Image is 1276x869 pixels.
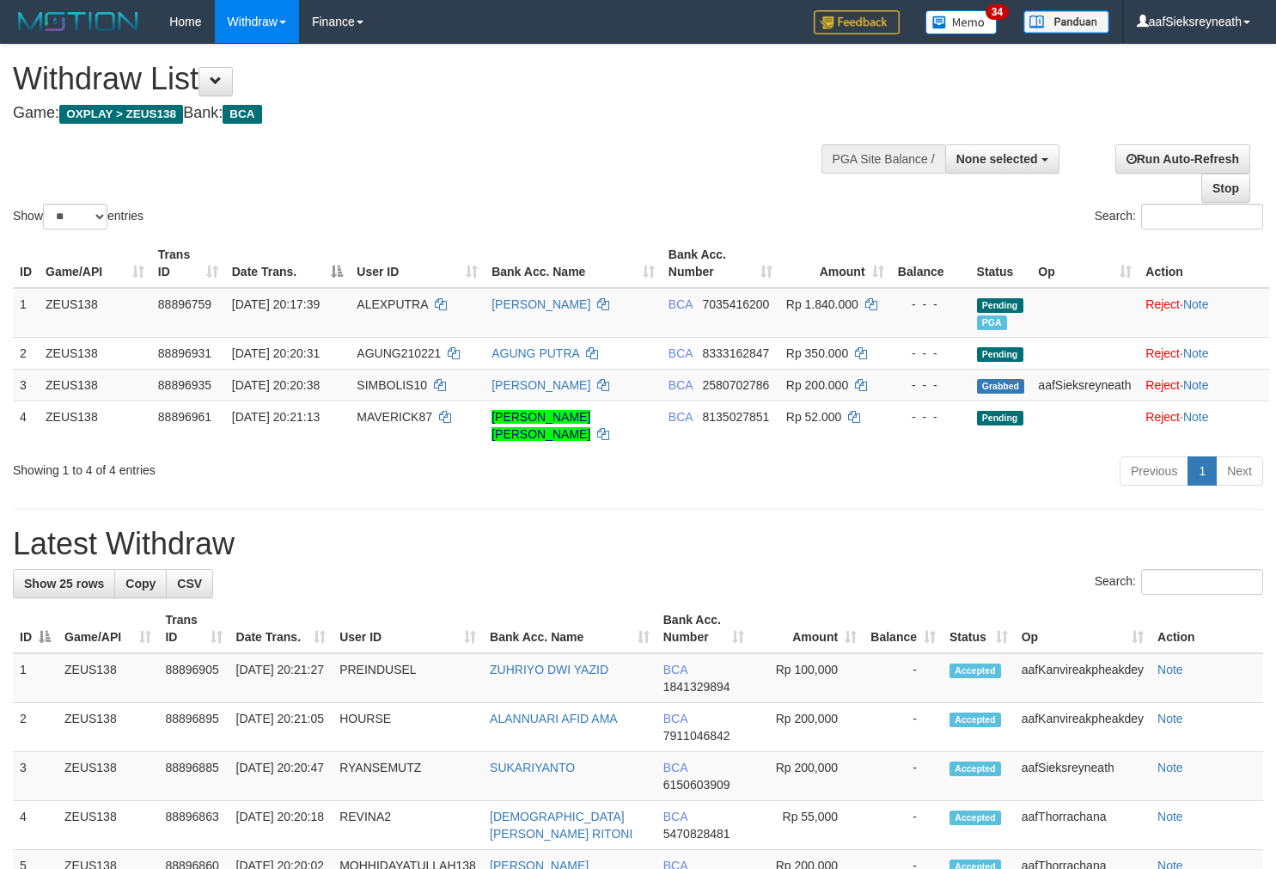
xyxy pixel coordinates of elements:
img: MOTION_logo.png [13,9,143,34]
a: CSV [166,569,213,598]
a: [PERSON_NAME] [491,378,590,392]
span: Accepted [949,664,1001,678]
span: Copy 6150603909 to clipboard [663,778,730,792]
td: - [864,653,943,703]
th: Status: activate to sort column ascending [943,604,1015,653]
a: AGUNG PUTRA [491,346,579,360]
th: Trans ID: activate to sort column ascending [151,239,225,288]
th: Op: activate to sort column ascending [1015,604,1151,653]
span: 88896961 [158,410,211,424]
td: PREINDUSEL [333,653,483,703]
span: Pending [977,298,1023,313]
td: [DATE] 20:20:18 [229,801,333,850]
td: aafKanvireakpheakdey [1015,653,1151,703]
span: SIMBOLIS10 [357,378,427,392]
td: 2 [13,337,39,369]
th: ID: activate to sort column descending [13,604,58,653]
a: ALANNUARI AFID AMA [490,712,618,725]
span: [DATE] 20:17:39 [232,297,320,311]
span: Rp 1.840.000 [786,297,858,311]
span: [DATE] 20:20:38 [232,378,320,392]
td: 88896885 [158,752,229,801]
span: BCA [669,410,693,424]
th: Amount: activate to sort column ascending [751,604,864,653]
span: BCA [669,297,693,311]
th: User ID: activate to sort column ascending [350,239,485,288]
td: · [1139,369,1269,401]
td: 2 [13,703,58,752]
td: [DATE] 20:20:47 [229,752,333,801]
td: Rp 55,000 [751,801,864,850]
td: aafSieksreyneath [1031,369,1139,401]
th: Op: activate to sort column ascending [1031,239,1139,288]
a: Next [1216,456,1263,486]
span: BCA [669,346,693,360]
th: Amount: activate to sort column ascending [779,239,891,288]
span: 88896759 [158,297,211,311]
div: - - - [898,345,963,362]
img: Button%20Memo.svg [925,10,998,34]
td: - [864,752,943,801]
label: Show entries [13,204,143,229]
a: Note [1157,712,1183,725]
span: OXPLAY > ZEUS138 [59,105,183,124]
h4: Game: Bank: [13,105,833,122]
th: Bank Acc. Number: activate to sort column ascending [662,239,779,288]
span: 88896935 [158,378,211,392]
td: · [1139,337,1269,369]
th: Date Trans.: activate to sort column descending [225,239,351,288]
span: Rp 200.000 [786,378,848,392]
input: Search: [1141,569,1263,595]
td: ZEUS138 [39,337,151,369]
td: RYANSEMUTZ [333,752,483,801]
div: - - - [898,296,963,313]
a: Note [1183,346,1209,360]
a: Note [1183,378,1209,392]
td: · [1139,288,1269,338]
td: aafThorrachana [1015,801,1151,850]
td: ZEUS138 [39,288,151,338]
a: Show 25 rows [13,569,115,598]
th: Action [1139,239,1269,288]
td: aafKanvireakpheakdey [1015,703,1151,752]
select: Showentries [43,204,107,229]
span: Copy [125,577,156,591]
span: Show 25 rows [24,577,104,591]
button: None selected [945,144,1059,174]
span: Pending [977,411,1023,425]
a: Reject [1145,297,1180,311]
span: Copy 8333162847 to clipboard [703,346,770,360]
div: PGA Site Balance / [821,144,945,174]
span: Copy 7911046842 to clipboard [663,729,730,743]
a: Previous [1120,456,1188,486]
td: [DATE] 20:21:27 [229,653,333,703]
td: 1 [13,653,58,703]
td: - [864,801,943,850]
a: 1 [1187,456,1217,486]
span: Copy 7035416200 to clipboard [703,297,770,311]
td: 88896905 [158,653,229,703]
span: BCA [663,663,687,676]
label: Search: [1095,204,1263,229]
img: Feedback.jpg [814,10,900,34]
a: [PERSON_NAME] [491,297,590,311]
td: ZEUS138 [58,801,158,850]
td: 3 [13,369,39,401]
span: AGUNG210221 [357,346,441,360]
img: panduan.png [1023,10,1109,34]
a: Reject [1145,346,1180,360]
span: BCA [663,712,687,725]
td: 4 [13,801,58,850]
td: Rp 100,000 [751,653,864,703]
a: SUKARIYANTO [490,761,575,774]
td: ZEUS138 [58,703,158,752]
span: Accepted [949,713,1001,727]
a: ZUHRIYO DWI YAZID [490,663,608,676]
a: Reject [1145,410,1180,424]
td: - [864,703,943,752]
a: Run Auto-Refresh [1115,144,1250,174]
th: Game/API: activate to sort column ascending [39,239,151,288]
td: 88896863 [158,801,229,850]
td: 4 [13,401,39,450]
label: Search: [1095,569,1263,595]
